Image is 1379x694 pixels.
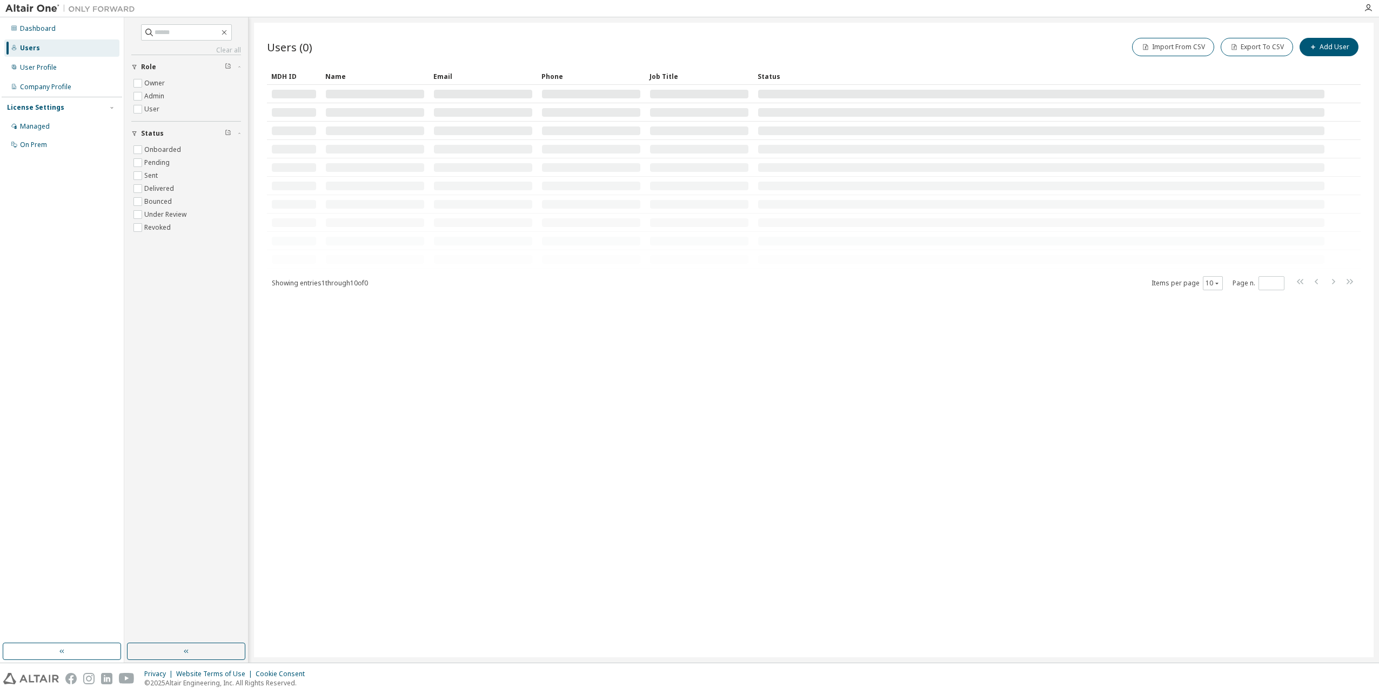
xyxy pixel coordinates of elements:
[144,195,174,208] label: Bounced
[119,673,135,684] img: youtube.svg
[758,68,1325,85] div: Status
[141,129,164,138] span: Status
[1132,38,1214,56] button: Import From CSV
[3,673,59,684] img: altair_logo.svg
[20,24,56,33] div: Dashboard
[1233,276,1284,290] span: Page n.
[144,169,160,182] label: Sent
[131,122,241,145] button: Status
[101,673,112,684] img: linkedin.svg
[144,156,172,169] label: Pending
[144,103,162,116] label: User
[225,63,231,71] span: Clear filter
[20,122,50,131] div: Managed
[144,221,173,234] label: Revoked
[131,55,241,79] button: Role
[5,3,140,14] img: Altair One
[272,278,368,288] span: Showing entries 1 through 10 of 0
[1300,38,1358,56] button: Add User
[141,63,156,71] span: Role
[144,90,166,103] label: Admin
[144,77,167,90] label: Owner
[144,208,189,221] label: Under Review
[144,182,176,195] label: Delivered
[65,673,77,684] img: facebook.svg
[433,68,533,85] div: Email
[83,673,95,684] img: instagram.svg
[20,44,40,52] div: Users
[131,46,241,55] a: Clear all
[176,670,256,678] div: Website Terms of Use
[20,141,47,149] div: On Prem
[20,63,57,72] div: User Profile
[271,68,317,85] div: MDH ID
[144,678,311,688] p: © 2025 Altair Engineering, Inc. All Rights Reserved.
[256,670,311,678] div: Cookie Consent
[1221,38,1293,56] button: Export To CSV
[225,129,231,138] span: Clear filter
[325,68,425,85] div: Name
[1152,276,1223,290] span: Items per page
[20,83,71,91] div: Company Profile
[144,670,176,678] div: Privacy
[7,103,64,112] div: License Settings
[267,39,312,55] span: Users (0)
[541,68,641,85] div: Phone
[650,68,749,85] div: Job Title
[144,143,183,156] label: Onboarded
[1206,279,1220,288] button: 10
